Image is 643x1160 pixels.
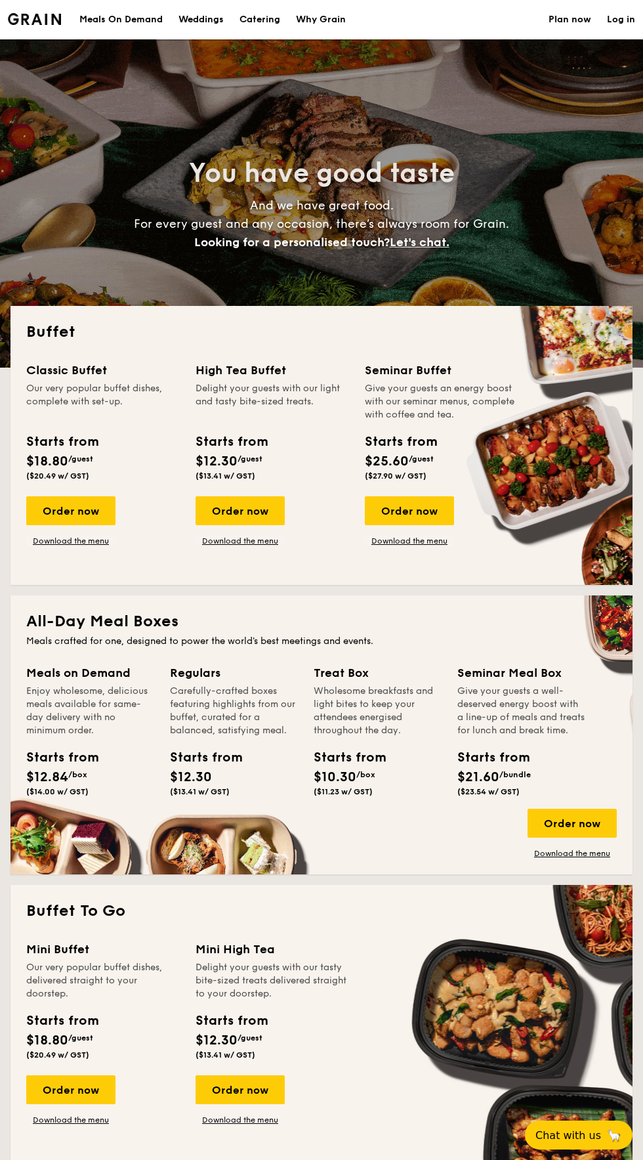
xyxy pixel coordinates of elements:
div: Mini Buffet [26,940,180,958]
span: /guest [238,454,262,463]
button: Chat with us🦙 [525,1121,633,1149]
div: Starts from [26,748,85,767]
div: Order now [196,496,285,525]
div: Regulars [170,664,298,682]
span: /guest [68,1033,93,1042]
div: Meals crafted for one, designed to power the world's best meetings and events. [26,635,617,648]
div: Starts from [196,1011,267,1031]
span: $18.80 [26,454,68,469]
a: Download the menu [196,1115,285,1125]
div: Starts from [26,1011,98,1031]
h2: Buffet To Go [26,901,617,922]
h2: All-Day Meal Boxes [26,611,617,632]
span: $12.30 [170,769,212,785]
div: Mini High Tea [196,940,349,958]
span: Looking for a personalised touch? [194,235,390,249]
div: Delight your guests with our tasty bite-sized treats delivered straight to your doorstep. [196,961,349,1000]
div: Order now [26,1075,115,1104]
div: Give your guests an energy boost with our seminar menus, complete with coffee and tea. [365,382,518,421]
div: Enjoy wholesome, delicious meals available for same-day delivery with no minimum order. [26,685,154,737]
span: /bundle [499,770,531,779]
span: ($27.90 w/ GST) [365,471,426,481]
a: Download the menu [26,1115,115,1125]
div: Meals on Demand [26,664,154,682]
span: $21.60 [457,769,499,785]
div: Order now [528,809,617,838]
h2: Buffet [26,322,617,343]
span: ($23.54 w/ GST) [457,787,520,796]
span: $12.84 [26,769,68,785]
div: Seminar Meal Box [457,664,585,682]
span: You have good taste [189,158,455,189]
span: $25.60 [365,454,409,469]
span: ($13.41 w/ GST) [170,787,230,796]
a: Download the menu [365,536,454,546]
span: ($20.49 w/ GST) [26,471,89,481]
div: Order now [26,496,115,525]
div: Starts from [457,748,516,767]
span: /box [356,770,375,779]
a: Download the menu [528,848,617,859]
div: Treat Box [314,664,442,682]
div: Seminar Buffet [365,361,518,379]
span: $10.30 [314,769,356,785]
div: Carefully-crafted boxes featuring highlights from our buffet, curated for a balanced, satisfying ... [170,685,298,737]
span: $12.30 [196,454,238,469]
div: Starts from [365,432,436,452]
div: Starts from [196,432,267,452]
span: And we have great food. For every guest and any occasion, there’s always room for Grain. [134,198,509,249]
div: Order now [365,496,454,525]
span: Let's chat. [390,235,449,249]
a: Download the menu [196,536,285,546]
span: /box [68,770,87,779]
div: Starts from [26,432,98,452]
div: Our very popular buffet dishes, delivered straight to your doorstep. [26,961,180,1000]
span: Chat with us [535,1129,601,1142]
div: Delight your guests with our light and tasty bite-sized treats. [196,382,349,421]
div: High Tea Buffet [196,361,349,379]
span: /guest [238,1033,262,1042]
span: ($14.00 w/ GST) [26,787,89,796]
div: Starts from [314,748,373,767]
a: Logotype [8,13,61,25]
a: Download the menu [26,536,115,546]
img: Grain [8,13,61,25]
span: $12.30 [196,1033,238,1048]
span: 🦙 [606,1128,622,1143]
span: $18.80 [26,1033,68,1048]
div: Starts from [170,748,229,767]
span: ($13.41 w/ GST) [196,1050,255,1060]
span: /guest [68,454,93,463]
span: ($13.41 w/ GST) [196,471,255,481]
span: /guest [409,454,434,463]
span: ($11.23 w/ GST) [314,787,373,796]
div: Our very popular buffet dishes, complete with set-up. [26,382,180,421]
div: Wholesome breakfasts and light bites to keep your attendees energised throughout the day. [314,685,442,737]
span: ($20.49 w/ GST) [26,1050,89,1060]
div: Give your guests a well-deserved energy boost with a line-up of meals and treats for lunch and br... [457,685,585,737]
div: Classic Buffet [26,361,180,379]
div: Order now [196,1075,285,1104]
